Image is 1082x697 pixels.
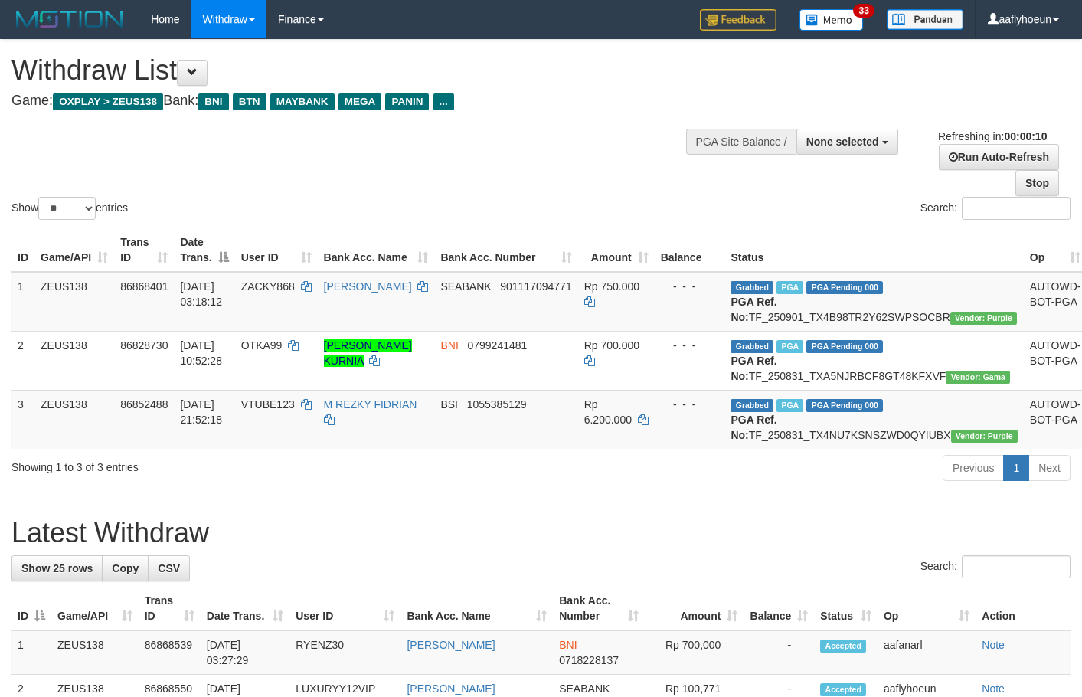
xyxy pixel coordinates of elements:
[976,587,1071,630] th: Action
[235,228,318,272] th: User ID: activate to sort column ascending
[1015,170,1059,196] a: Stop
[731,281,773,294] span: Grabbed
[11,8,128,31] img: MOTION_logo.png
[920,197,1071,220] label: Search:
[920,555,1071,578] label: Search:
[324,339,412,367] a: [PERSON_NAME] KURNIA
[201,630,289,675] td: [DATE] 03:27:29
[951,430,1018,443] span: Vendor URL: https://trx4.1velocity.biz
[820,683,866,696] span: Accepted
[731,355,776,382] b: PGA Ref. No:
[776,340,803,353] span: Marked by aafsreyleap
[120,398,168,411] span: 86852488
[645,587,744,630] th: Amount: activate to sort column ascending
[148,555,190,581] a: CSV
[112,562,139,574] span: Copy
[324,280,412,293] a: [PERSON_NAME]
[180,339,222,367] span: [DATE] 10:52:28
[584,398,632,426] span: Rp 6.200.000
[34,272,114,332] td: ZEUS138
[174,228,234,272] th: Date Trans.: activate to sort column descending
[324,398,417,411] a: M REZKY FIDRIAN
[440,339,458,352] span: BNI
[731,340,773,353] span: Grabbed
[878,630,976,675] td: aafanarl
[158,562,180,574] span: CSV
[806,281,883,294] span: PGA Pending
[201,587,289,630] th: Date Trans.: activate to sort column ascending
[21,562,93,574] span: Show 25 rows
[318,228,435,272] th: Bank Acc. Name: activate to sort column ascending
[724,228,1023,272] th: Status
[34,390,114,449] td: ZEUS138
[686,129,796,155] div: PGA Site Balance /
[1003,455,1029,481] a: 1
[943,455,1004,481] a: Previous
[700,9,776,31] img: Feedback.jpg
[661,279,719,294] div: - - -
[645,630,744,675] td: Rp 700,000
[553,587,645,630] th: Bank Acc. Number: activate to sort column ascending
[744,630,814,675] td: -
[11,55,706,86] h1: Withdraw List
[731,399,773,412] span: Grabbed
[814,587,878,630] th: Status: activate to sort column ascending
[806,136,879,148] span: None selected
[559,654,619,666] span: Copy 0718228137 to clipboard
[289,587,400,630] th: User ID: activate to sort column ascending
[584,339,639,352] span: Rp 700.000
[233,93,266,110] span: BTN
[853,4,874,18] span: 33
[385,93,429,110] span: PANIN
[51,587,139,630] th: Game/API: activate to sort column ascending
[400,587,553,630] th: Bank Acc. Name: activate to sort column ascending
[180,398,222,426] span: [DATE] 21:52:18
[724,331,1023,390] td: TF_250831_TXA5NJRBCF8GT48KFXVF
[11,390,34,449] td: 3
[440,280,491,293] span: SEABANK
[434,228,577,272] th: Bank Acc. Number: activate to sort column ascending
[440,398,458,411] span: BSI
[34,331,114,390] td: ZEUS138
[1028,455,1071,481] a: Next
[34,228,114,272] th: Game/API: activate to sort column ascending
[661,338,719,353] div: - - -
[467,339,527,352] span: Copy 0799241481 to clipboard
[982,682,1005,695] a: Note
[731,296,776,323] b: PGA Ref. No:
[724,272,1023,332] td: TF_250901_TX4B98TR2Y62SWPSOCBR
[139,587,201,630] th: Trans ID: activate to sort column ascending
[38,197,96,220] select: Showentries
[962,197,1071,220] input: Search:
[655,228,725,272] th: Balance
[467,398,527,411] span: Copy 1055385129 to clipboard
[11,197,128,220] label: Show entries
[102,555,149,581] a: Copy
[806,340,883,353] span: PGA Pending
[962,555,1071,578] input: Search:
[1004,130,1047,142] strong: 00:00:10
[938,130,1047,142] span: Refreshing in:
[559,639,577,651] span: BNI
[180,280,222,308] span: [DATE] 03:18:12
[559,682,610,695] span: SEABANK
[241,280,295,293] span: ZACKY868
[407,639,495,651] a: [PERSON_NAME]
[11,555,103,581] a: Show 25 rows
[11,272,34,332] td: 1
[114,228,174,272] th: Trans ID: activate to sort column ascending
[724,390,1023,449] td: TF_250831_TX4NU7KSNSZWD0QYIUBX
[982,639,1005,651] a: Note
[11,93,706,109] h4: Game: Bank:
[776,399,803,412] span: Marked by aafsolysreylen
[241,339,283,352] span: OTKA99
[887,9,963,30] img: panduan.png
[11,228,34,272] th: ID
[11,331,34,390] td: 2
[584,280,639,293] span: Rp 750.000
[578,228,655,272] th: Amount: activate to sort column ascending
[820,640,866,653] span: Accepted
[289,630,400,675] td: RYENZ30
[11,587,51,630] th: ID: activate to sort column descending
[433,93,454,110] span: ...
